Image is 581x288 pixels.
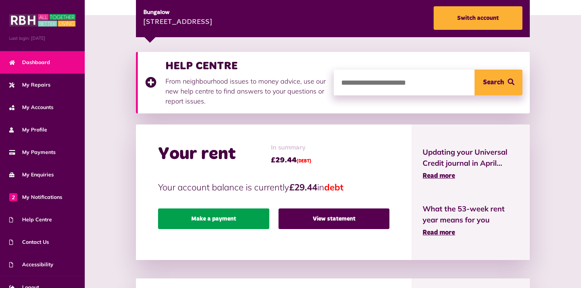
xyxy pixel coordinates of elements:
h2: Your rent [158,144,236,165]
span: Read more [423,173,455,179]
span: Accessibility [9,261,53,268]
button: Search [475,70,522,95]
p: Your account balance is currently in [158,180,389,194]
strong: £29.44 [289,182,317,193]
div: [STREET_ADDRESS] [143,17,212,28]
span: My Payments [9,148,56,156]
span: 2 [9,193,17,201]
span: My Profile [9,126,47,134]
span: Updating your Universal Credit journal in April... [423,147,519,169]
div: Bungalow [143,8,212,17]
span: My Enquiries [9,171,54,179]
span: (DEBT) [297,159,311,164]
span: Last login: [DATE] [9,35,76,42]
span: What the 53-week rent year means for you [423,203,519,225]
a: View statement [279,208,390,229]
a: Make a payment [158,208,269,229]
span: In summary [271,143,311,153]
a: Switch account [434,6,522,30]
span: My Repairs [9,81,50,89]
span: Search [483,70,504,95]
span: Read more [423,229,455,236]
a: What the 53-week rent year means for you Read more [423,203,519,238]
span: Dashboard [9,59,50,66]
a: Updating your Universal Credit journal in April... Read more [423,147,519,181]
span: My Accounts [9,103,53,111]
h3: HELP CENTRE [165,59,326,73]
span: £29.44 [271,155,311,166]
img: MyRBH [9,13,76,28]
p: From neighbourhood issues to money advice, use our new help centre to find answers to your questi... [165,76,326,106]
span: debt [324,182,343,193]
span: Help Centre [9,216,52,224]
span: Contact Us [9,238,49,246]
span: My Notifications [9,193,62,201]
